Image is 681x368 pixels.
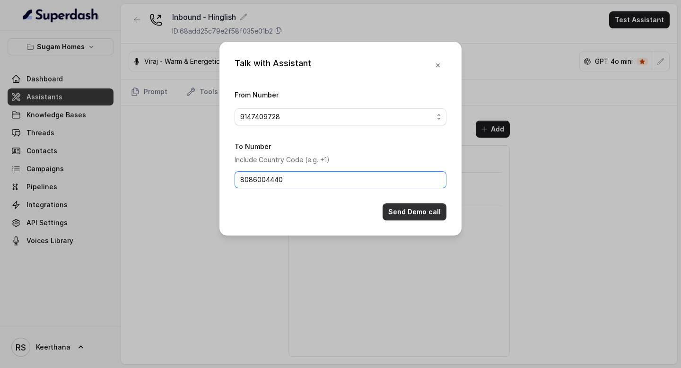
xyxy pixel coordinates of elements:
[235,154,446,166] p: Include Country Code (e.g. +1)
[235,108,446,125] button: 9147409728
[235,91,279,99] label: From Number
[235,171,446,188] input: +1123456789
[235,142,271,150] label: To Number
[383,203,446,220] button: Send Demo call
[240,111,433,123] span: 9147409728
[235,57,311,74] div: Talk with Assistant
